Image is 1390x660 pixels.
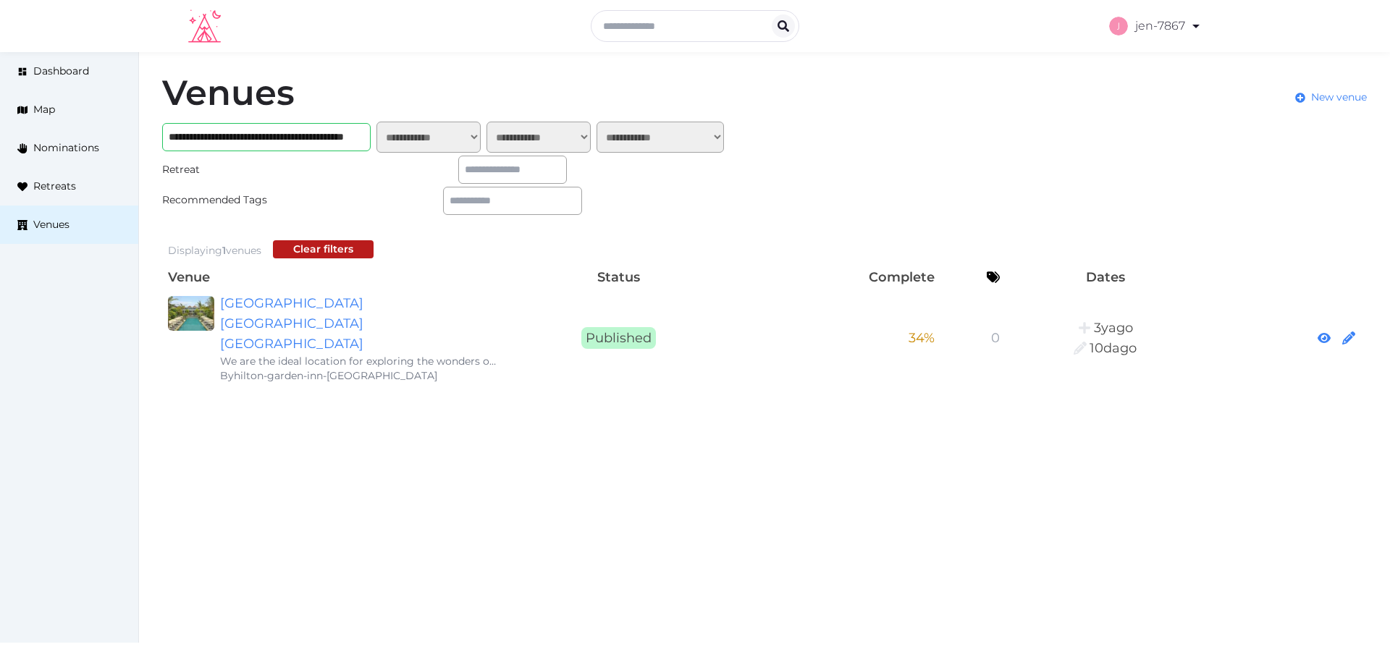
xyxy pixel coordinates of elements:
h1: Venues [162,75,295,110]
div: Displaying venues [168,243,261,258]
th: Status [504,264,733,290]
span: Map [33,102,55,117]
th: Complete [733,264,940,290]
span: Venues [33,217,69,232]
span: Nominations [33,140,99,156]
div: Retreat [162,162,301,177]
span: 0 [991,330,1000,346]
span: Dashboard [33,64,89,79]
span: 7:28PM, December 15th, 2022 [1094,320,1133,336]
a: New venue [1295,90,1367,105]
a: [GEOGRAPHIC_DATA] [GEOGRAPHIC_DATA] [GEOGRAPHIC_DATA] [220,293,498,354]
img: Hilton Garden Inn Bali Ngurah Rai Airport [168,296,214,331]
span: Retreats [33,179,76,194]
span: Published [581,327,656,349]
th: Dates [1006,264,1205,290]
span: New venue [1311,90,1367,105]
a: jen-7867 [1109,6,1202,46]
th: Venue [162,264,504,290]
div: By hilton-garden-inn-[GEOGRAPHIC_DATA] [220,368,498,383]
span: 1 [222,244,226,257]
span: 8:29AM, September 22nd, 2025 [1090,340,1137,356]
div: Clear filters [293,242,353,257]
div: We are the ideal location for exploring the wonders of [GEOGRAPHIC_DATA]. [GEOGRAPHIC_DATA], [GEO... [220,354,498,368]
span: 34 % [909,330,935,346]
div: Recommended Tags [162,192,301,208]
button: Clear filters [273,240,374,258]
